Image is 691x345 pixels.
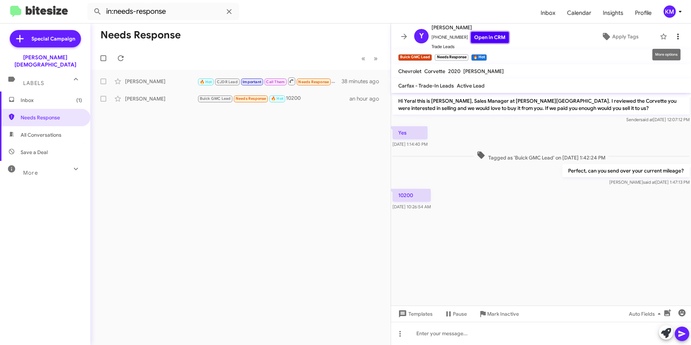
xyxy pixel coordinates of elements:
h1: Needs Response [100,29,181,41]
button: Mark Inactive [473,307,525,320]
span: Y [419,30,424,42]
button: Pause [438,307,473,320]
span: » [374,54,378,63]
span: Needs Response [298,80,329,84]
span: said at [643,179,656,185]
button: Apply Tags [583,30,656,43]
span: [PERSON_NAME] [DATE] 1:47:13 PM [609,179,690,185]
a: Insights [597,3,629,24]
input: Search [87,3,239,20]
span: All Conversations [21,131,61,139]
span: Trade Leads [432,43,509,50]
span: 🔥 Hot [200,80,212,84]
span: [PERSON_NAME] [432,23,509,32]
span: More [23,170,38,176]
span: Needs Response [236,96,266,101]
span: [DATE] 1:14:40 PM [392,141,428,147]
div: 10200 [197,94,349,103]
div: More options [652,49,681,60]
span: CJDR Lead [217,80,238,84]
p: 10200 [392,189,431,202]
button: Templates [391,307,438,320]
a: Inbox [535,3,561,24]
span: 2020 [448,68,460,74]
span: Pause [453,307,467,320]
div: an hour ago [349,95,385,102]
span: Labels [23,80,44,86]
span: [PHONE_NUMBER] [432,32,509,43]
span: Sender [DATE] 12:07:12 PM [626,117,690,122]
span: Call Them [266,80,285,84]
div: 38 minutes ago [342,78,385,85]
small: 🔥 Hot [471,54,487,61]
a: Open in CRM [471,32,509,43]
button: Auto Fields [623,307,669,320]
div: KM [664,5,676,18]
span: [PERSON_NAME] [463,68,504,74]
span: Templates [397,307,433,320]
span: Buick GMC Lead [200,96,231,101]
small: Buick GMC Lead [398,54,432,61]
button: Next [369,51,382,66]
span: Apply Tags [612,30,639,43]
span: Needs Response [21,114,82,121]
p: Hi Yeral this is [PERSON_NAME], Sales Manager at [PERSON_NAME][GEOGRAPHIC_DATA]. I reviewed the C... [392,94,690,115]
span: Special Campaign [31,35,75,42]
span: 🔥 Hot [271,96,283,101]
span: (1) [76,97,82,104]
div: [PERSON_NAME] [125,95,197,102]
span: Active Lead [457,82,485,89]
span: Chevrolet [398,68,421,74]
div: [PERSON_NAME] [125,78,197,85]
button: Previous [357,51,370,66]
small: Needs Response [435,54,468,61]
span: Auto Fields [629,307,664,320]
span: Carfax - Trade-In Leads [398,82,454,89]
a: Calendar [561,3,597,24]
span: [DATE] 10:26:54 AM [392,204,431,209]
p: Yes [392,126,428,139]
a: Special Campaign [10,30,81,47]
a: Profile [629,3,657,24]
p: Perfect, can you send over your current mileage? [562,164,690,177]
span: said at [640,117,653,122]
button: KM [657,5,683,18]
span: Important [243,80,261,84]
span: Corvette [424,68,445,74]
span: Inbox [21,97,82,104]
span: Tagged as 'Buick GMC Lead' on [DATE] 1:42:24 PM [474,151,608,161]
span: Save a Deal [21,149,48,156]
nav: Page navigation example [357,51,382,66]
span: « [361,54,365,63]
span: Mark Inactive [487,307,519,320]
div: He tried to call me about a grey rebel that wasn't on the radar at all [197,77,342,86]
